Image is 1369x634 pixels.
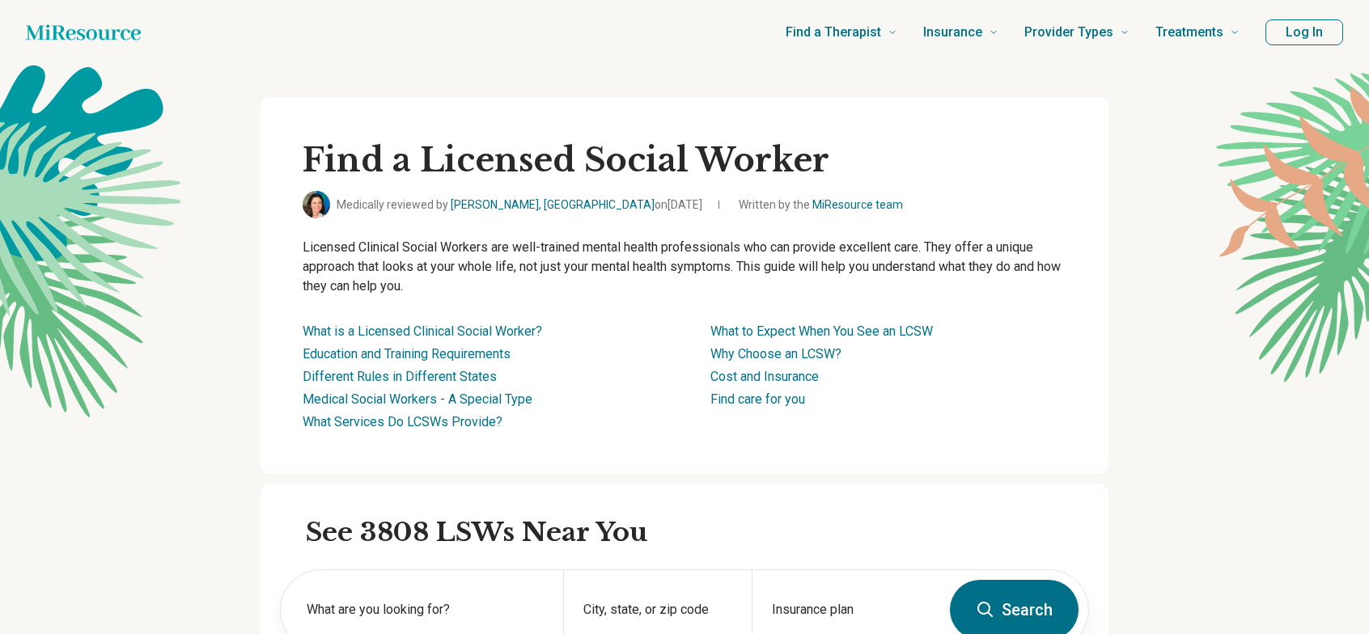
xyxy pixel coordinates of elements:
[923,21,982,44] span: Insurance
[710,391,805,407] a: Find care for you
[307,600,544,619] label: What are you looking for?
[1024,21,1113,44] span: Provider Types
[739,197,903,213] span: Written by the
[710,346,841,361] a: Why Choose an LCSW?
[303,238,1066,296] p: Licensed Clinical Social Workers are well-trained mental health professionals who can provide exc...
[303,391,532,407] a: Medical Social Workers - A Special Type
[26,16,141,49] a: Home page
[451,198,655,211] a: [PERSON_NAME], [GEOGRAPHIC_DATA]
[337,197,702,213] span: Medically reviewed by
[303,139,1066,181] h1: Find a Licensed Social Worker
[306,516,1089,550] h2: See 3808 LSWs Near You
[710,323,933,339] a: What to Expect When You See an LCSW
[303,323,542,339] a: What is a Licensed Clinical Social Worker?
[1265,19,1343,45] button: Log In
[303,414,502,429] a: What Services Do LCSWs Provide?
[303,369,497,384] a: Different Rules in Different States
[655,198,702,211] span: on [DATE]
[710,369,819,384] a: Cost and Insurance
[786,21,881,44] span: Find a Therapist
[303,346,511,361] a: Education and Training Requirements
[812,198,903,211] a: MiResource team
[1155,21,1223,44] span: Treatments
